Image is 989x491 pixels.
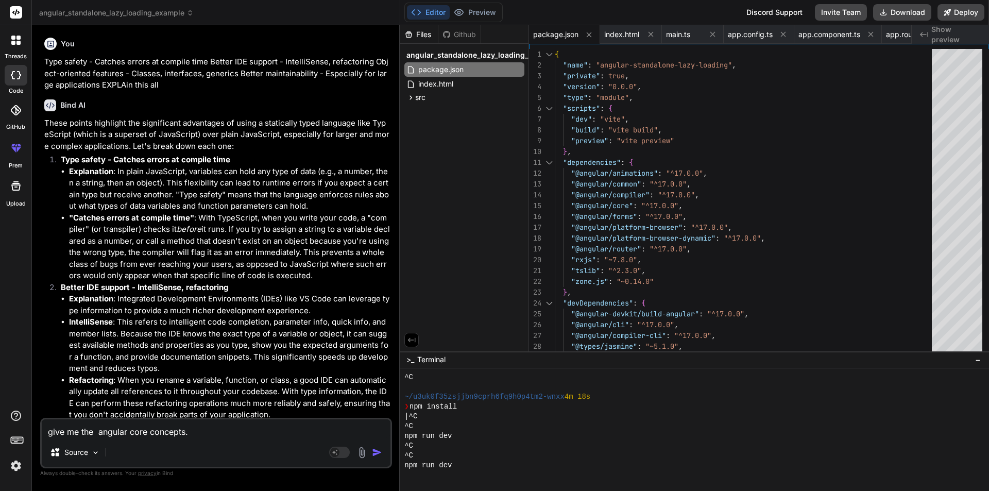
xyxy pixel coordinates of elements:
span: , [687,179,691,189]
span: ❯ [404,402,410,412]
span: , [567,147,571,156]
div: 4 [529,81,541,92]
div: 1 [529,49,541,60]
div: Click to collapse the range. [542,157,556,168]
span: , [637,82,641,91]
span: true [608,71,625,80]
button: Deploy [937,4,984,21]
span: : [633,298,637,308]
div: 14 [529,190,541,200]
span: } [563,287,567,297]
span: "angular-standalone-lazy-loading" [596,60,732,70]
span: : [637,212,641,221]
span: app.config.ts [728,29,773,40]
span: : [600,82,604,91]
span: "private" [563,71,600,80]
p: Source [64,447,88,458]
p: Type safety - Catches errors at compile time Better IDE support - IntelliSense, refactoring Objec... [44,56,390,91]
img: settings [7,457,25,475]
span: : [600,266,604,275]
button: Editor [407,5,450,20]
span: , [695,190,699,199]
span: "@angular/core" [571,201,633,210]
div: 2 [529,60,541,71]
span: 4m 18s [565,392,590,402]
span: : [608,136,612,145]
span: "type" [563,93,588,102]
div: 22 [529,276,541,287]
span: "build" [571,125,600,134]
span: "~5.1.0" [645,342,678,351]
span: "rxjs" [571,255,596,264]
span: "^17.0.0" [650,179,687,189]
span: "^17.0.0" [637,320,674,329]
span: } [563,147,567,156]
span: : [650,190,654,199]
div: 7 [529,114,541,125]
button: − [973,351,983,368]
span: "0.0.0" [608,82,637,91]
span: "name" [563,60,588,70]
span: angular_standalone_lazy_loading_example [39,8,194,18]
strong: Explanation [69,294,113,303]
span: "@angular/platform-browser" [571,223,683,232]
span: , [683,212,687,221]
span: , [728,223,732,232]
span: , [625,114,629,124]
li: : With TypeScript, when you write your code, a "compiler" (or transpiler) checks it it runs. If y... [69,212,390,282]
span: , [678,201,683,210]
div: Discord Support [740,4,809,21]
span: npm run dev [404,431,452,441]
strong: Explanation [69,166,113,176]
h6: Bind AI [60,100,86,110]
span: "version" [563,82,600,91]
span: package.json [417,63,465,76]
span: "@types/jasmine" [571,342,637,351]
div: 5 [529,92,541,103]
span: , [687,244,691,253]
span: , [744,309,748,318]
span: "^17.0.0" [658,190,695,199]
span: : [588,93,592,102]
span: Show preview [931,24,981,45]
span: "@angular/forms" [571,212,637,221]
span: "^17.0.0" [666,168,703,178]
span: "dependencies" [563,158,621,167]
span: "module" [596,93,629,102]
img: Pick Models [91,448,100,457]
span: : [641,244,645,253]
div: 15 [529,200,541,211]
div: 18 [529,233,541,244]
span: ^C [404,373,413,382]
label: Upload [6,199,26,208]
span: { [555,49,559,59]
div: 9 [529,136,541,146]
div: Github [438,29,481,40]
img: attachment [356,447,368,459]
span: "@angular/compiler-cli" [571,331,666,340]
span: : [592,114,596,124]
div: 6 [529,103,541,114]
span: package.json [533,29,578,40]
div: 26 [529,319,541,330]
span: "dev" [571,114,592,124]
span: , [567,287,571,297]
div: 24 [529,298,541,309]
img: icon [372,447,382,458]
span: "~7.8.0" [604,255,637,264]
span: "@angular/animations" [571,168,658,178]
div: 21 [529,265,541,276]
span: { [629,158,633,167]
span: "~0.14.0" [617,277,654,286]
span: , [711,331,715,340]
span: , [761,233,765,243]
span: main.ts [666,29,690,40]
span: : [608,277,612,286]
span: "^17.0.0" [674,331,711,340]
div: 25 [529,309,541,319]
span: >_ [406,354,414,365]
span: : [596,255,600,264]
textarea: give me the angular core concepts. [42,419,390,438]
div: 16 [529,211,541,222]
span: , [629,93,633,102]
